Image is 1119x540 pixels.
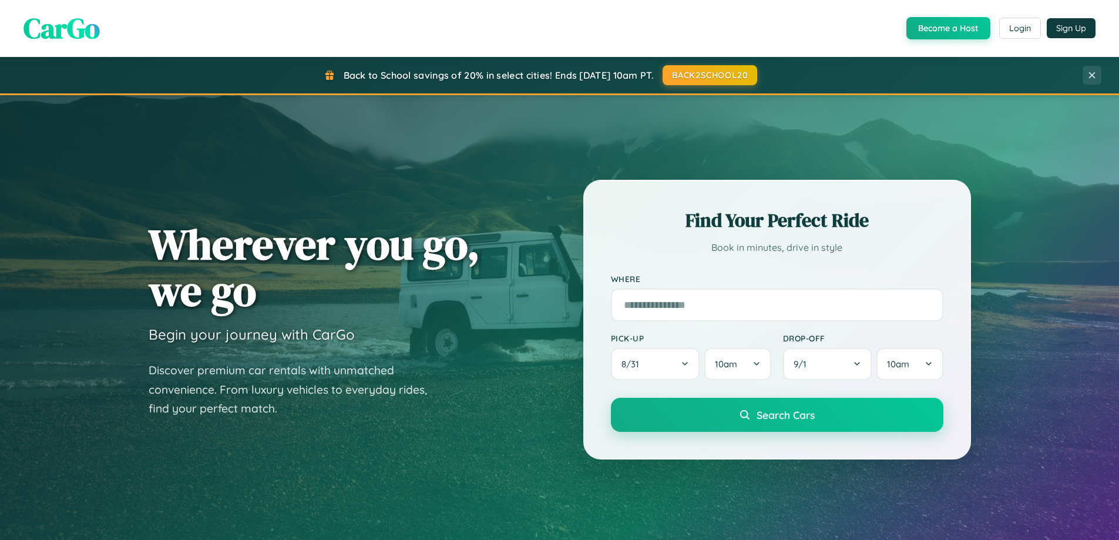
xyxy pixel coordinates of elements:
span: 10am [715,358,737,370]
button: Sign Up [1047,18,1096,38]
button: Become a Host [906,17,990,39]
label: Where [611,274,943,284]
span: CarGo [23,9,100,48]
span: Search Cars [757,408,815,421]
button: BACK2SCHOOL20 [663,65,757,85]
button: 10am [704,348,771,380]
button: 8/31 [611,348,700,380]
p: Discover premium car rentals with unmatched convenience. From luxury vehicles to everyday rides, ... [149,361,442,418]
h3: Begin your journey with CarGo [149,326,355,343]
label: Pick-up [611,333,771,343]
span: 9 / 1 [794,358,812,370]
h2: Find Your Perfect Ride [611,207,943,233]
label: Drop-off [783,333,943,343]
button: Login [999,18,1041,39]
span: 8 / 31 [621,358,645,370]
button: 9/1 [783,348,872,380]
button: Search Cars [611,398,943,432]
h1: Wherever you go, we go [149,221,480,314]
span: Back to School savings of 20% in select cities! Ends [DATE] 10am PT. [344,69,654,81]
p: Book in minutes, drive in style [611,239,943,256]
button: 10am [876,348,943,380]
span: 10am [887,358,909,370]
